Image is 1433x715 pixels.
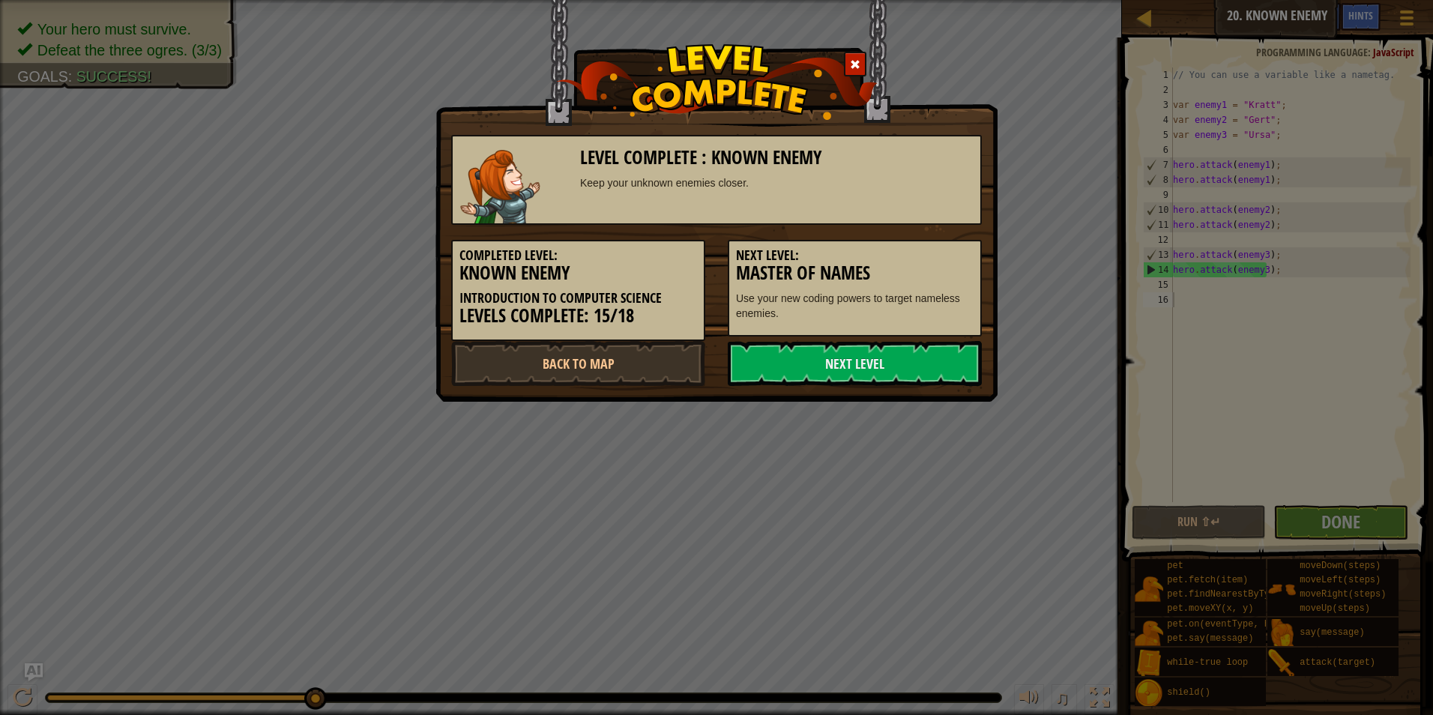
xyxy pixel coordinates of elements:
[459,248,697,263] h5: Completed Level:
[580,175,974,190] div: Keep your unknown enemies closer.
[736,263,974,283] h3: Master of Names
[580,148,974,168] h3: Level Complete : Known Enemy
[728,341,982,386] a: Next Level
[736,248,974,263] h5: Next Level:
[459,263,697,283] h3: Known Enemy
[736,291,974,321] p: Use your new coding powers to target nameless enemies.
[460,150,540,223] img: captain.png
[451,341,705,386] a: Back to Map
[459,306,697,326] h3: Levels Complete: 15/18
[556,44,878,120] img: level_complete.png
[459,291,697,306] h5: Introduction to Computer Science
